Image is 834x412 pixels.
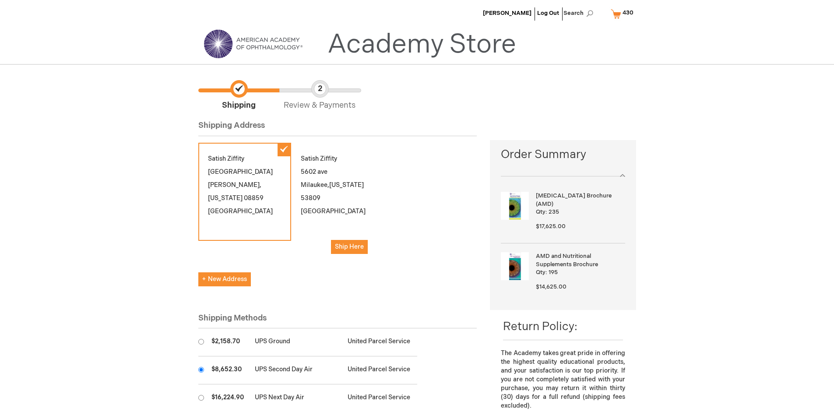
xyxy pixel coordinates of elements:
[250,356,343,384] td: UPS Second Day Air
[536,223,566,230] span: $17,625.00
[291,143,384,264] div: Satish Ziffity 5602 ave Milaukee 53809 [GEOGRAPHIC_DATA]
[260,181,261,189] span: ,
[536,269,545,276] span: Qty
[211,366,242,373] span: $8,652.30
[198,143,291,241] div: Satish Ziffity [GEOGRAPHIC_DATA] [PERSON_NAME] 08859 [GEOGRAPHIC_DATA]
[501,349,625,410] p: The Academy takes great pride in offering the highest quality educational products, and your sati...
[501,147,625,167] span: Order Summary
[211,394,244,401] span: $16,224.90
[211,338,240,345] span: $2,158.70
[202,275,247,283] span: New Address
[198,272,251,286] button: New Address
[537,10,559,17] a: Log Out
[609,6,639,21] a: 430
[549,208,559,215] span: 235
[327,29,516,60] a: Academy Store
[501,252,529,280] img: AMD and Nutritional Supplements Brochure
[327,181,329,189] span: ,
[335,243,364,250] span: Ship Here
[279,80,360,111] span: Review & Payments
[198,313,477,329] div: Shipping Methods
[198,120,477,136] div: Shipping Address
[343,328,417,356] td: United Parcel Service
[501,192,529,220] img: Age-Related Macular Degeneration Brochure (AMD)
[198,80,279,111] span: Shipping
[208,194,243,202] span: [US_STATE]
[549,269,558,276] span: 195
[536,252,623,268] strong: AMD and Nutritional Supplements Brochure
[503,320,577,334] span: Return Policy:
[250,328,343,356] td: UPS Ground
[536,208,545,215] span: Qty
[623,9,633,16] span: 430
[331,240,368,254] button: Ship Here
[329,181,364,189] span: [US_STATE]
[483,10,531,17] a: [PERSON_NAME]
[536,192,623,208] strong: [MEDICAL_DATA] Brochure (AMD)
[563,4,597,22] span: Search
[536,283,567,290] span: $14,625.00
[343,356,417,384] td: United Parcel Service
